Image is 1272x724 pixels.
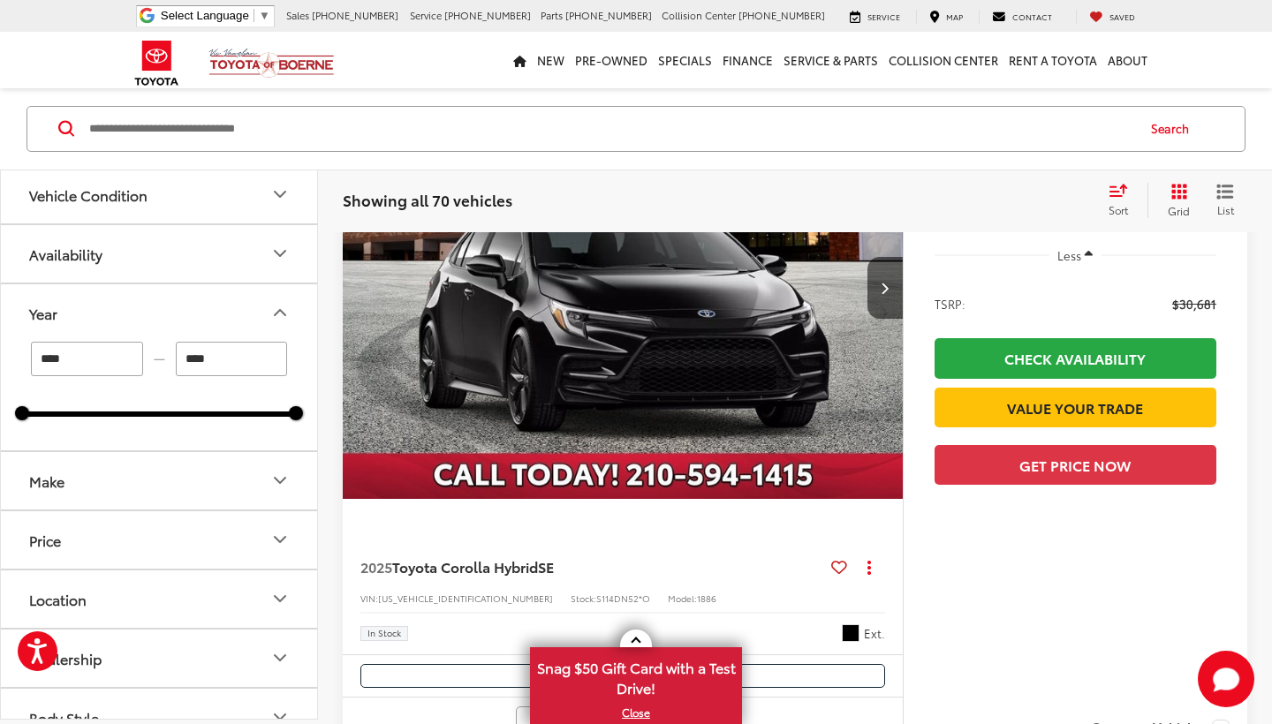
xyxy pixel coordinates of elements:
a: Home [508,32,532,88]
span: dropdown dots [867,560,871,574]
div: Dealership [29,649,102,666]
div: Price [29,531,61,547]
button: Select sort value [1100,183,1147,218]
button: LocationLocation [1,569,319,627]
span: In Stock [367,629,401,637]
button: Vehicle ConditionVehicle Condition [1,165,319,222]
div: Location [29,590,87,607]
a: Contact [979,10,1065,24]
a: Finance [717,32,778,88]
button: Toggle Chat Window [1198,651,1254,707]
div: Price [269,529,291,550]
img: 2025 Toyota Corolla Hybrid SE [342,78,905,500]
span: Grid [1168,203,1190,218]
span: S114DN52*O [596,592,650,605]
span: Snag $50 Gift Card with a Test Drive! [532,649,740,703]
div: Year [269,302,291,323]
span: VIN: [360,592,378,605]
div: Location [269,588,291,609]
a: Value Your Trade [935,388,1216,427]
span: List [1216,202,1234,217]
span: Service [410,8,442,22]
span: 2025 [360,556,392,577]
button: Get Price Now [935,445,1216,485]
div: 2025 Toyota Corolla Hybrid SE 0 [342,78,905,498]
span: Saved [1109,11,1135,22]
span: Sales [286,8,309,22]
button: List View [1203,183,1247,218]
span: 1886 [697,592,716,605]
button: Comments [360,664,885,688]
span: Sort [1109,202,1128,217]
span: Showing all 70 vehicles [343,189,512,210]
span: [PHONE_NUMBER] [444,8,531,22]
span: Collision Center [662,8,736,22]
button: Search [1134,107,1215,151]
a: New [532,32,570,88]
a: Check Availability [935,338,1216,378]
a: Map [916,10,976,24]
a: Select Language​ [161,9,270,22]
a: Specials [653,32,717,88]
div: Year [29,304,57,321]
span: — [148,351,170,366]
span: ▼ [259,9,270,22]
span: [PHONE_NUMBER] [312,8,398,22]
button: YearYear [1,283,319,341]
span: Service [867,11,900,22]
a: Rent a Toyota [1003,32,1102,88]
button: MakeMake [1,451,319,509]
input: Search by Make, Model, or Keyword [87,108,1134,150]
a: Service [837,10,913,24]
span: Parts [541,8,563,22]
span: Contact [1012,11,1052,22]
span: Toyota Corolla Hybrid [392,556,538,577]
button: DealershipDealership [1,629,319,686]
a: Pre-Owned [570,32,653,88]
button: Less [1049,239,1102,271]
span: Map [946,11,963,22]
button: AvailabilityAvailability [1,224,319,282]
button: Grid View [1147,183,1203,218]
img: Toyota [124,34,190,92]
div: Availability [29,245,102,261]
a: My Saved Vehicles [1076,10,1148,24]
svg: Start Chat [1198,651,1254,707]
span: [PHONE_NUMBER] [565,8,652,22]
input: maximum [176,341,288,375]
a: 2025 Toyota Corolla Hybrid SE2025 Toyota Corolla Hybrid SE2025 Toyota Corolla Hybrid SE2025 Toyot... [342,78,905,498]
span: $30,681 [1172,295,1216,313]
div: Vehicle Condition [269,184,291,205]
span: Stock: [571,592,596,605]
span: SE [538,556,554,577]
input: minimum [31,341,143,375]
a: 2025Toyota Corolla HybridSE [360,557,824,577]
button: PricePrice [1,510,319,568]
a: Service & Parts: Opens in a new tab [778,32,883,88]
span: Less [1057,247,1081,263]
span: Model: [668,592,697,605]
img: Vic Vaughan Toyota of Boerne [208,48,335,79]
span: Select Language [161,9,249,22]
span: TSRP: [935,295,965,313]
div: Make [29,471,64,488]
span: Black [842,624,859,642]
div: Dealership [269,647,291,668]
span: Ext. [864,625,885,642]
span: [US_VEHICLE_IDENTIFICATION_NUMBER] [378,592,553,605]
div: Vehicle Condition [29,185,148,202]
button: Actions [854,552,885,583]
button: Next image [867,257,903,319]
a: Collision Center [883,32,1003,88]
span: [PHONE_NUMBER] [738,8,825,22]
a: About [1102,32,1153,88]
div: Make [269,470,291,491]
div: Availability [269,243,291,264]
